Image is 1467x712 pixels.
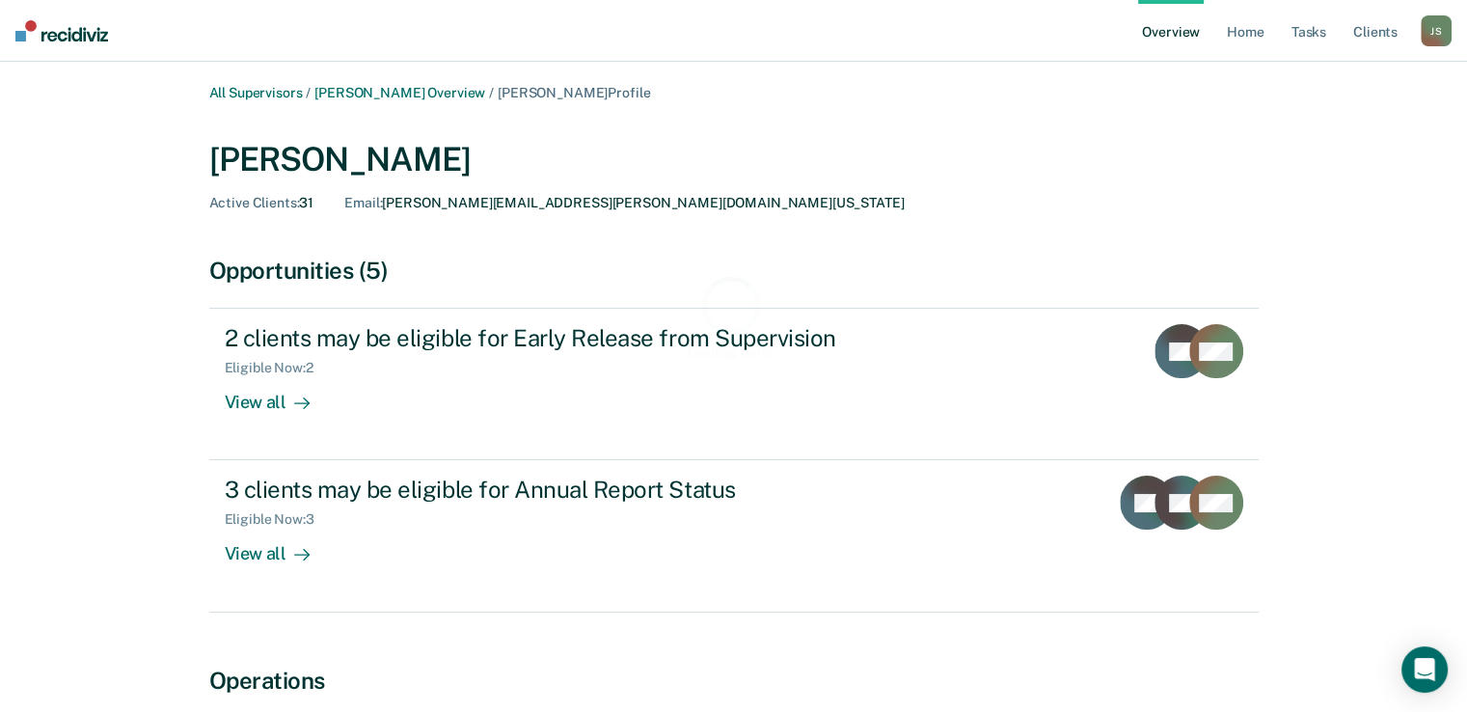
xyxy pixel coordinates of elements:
span: Email : [344,195,382,210]
div: [PERSON_NAME] [209,140,1259,179]
a: All Supervisors [209,85,303,100]
button: JS [1421,15,1452,46]
img: Recidiviz [15,20,108,41]
span: / [302,85,314,100]
div: J S [1421,15,1452,46]
div: Opportunities (5) [209,257,1259,285]
div: Eligible Now : 2 [225,360,329,376]
div: Operations [209,667,1259,695]
a: [PERSON_NAME] Overview [314,85,485,100]
div: 2 clients may be eligible for Early Release from Supervision [225,324,902,352]
div: View all [225,528,333,565]
a: 2 clients may be eligible for Early Release from SupervisionEligible Now:2View all [209,308,1259,460]
span: [PERSON_NAME] Profile [498,85,650,100]
div: Eligible Now : 3 [225,511,330,528]
div: 3 clients may be eligible for Annual Report Status [225,476,902,504]
div: View all [225,376,333,414]
div: Open Intercom Messenger [1401,646,1448,693]
span: Active Clients : [209,195,300,210]
div: [PERSON_NAME][EMAIL_ADDRESS][PERSON_NAME][DOMAIN_NAME][US_STATE] [344,195,904,211]
div: 31 [209,195,314,211]
span: / [485,85,498,100]
a: 3 clients may be eligible for Annual Report StatusEligible Now:3View all [209,460,1259,612]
